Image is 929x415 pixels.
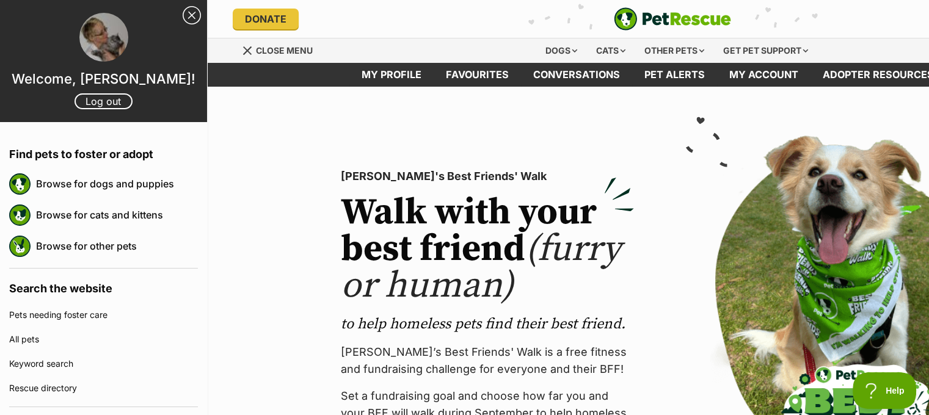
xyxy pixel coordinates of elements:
a: Log out [75,93,133,109]
img: petrescue logo [9,236,31,257]
a: Pets needing foster care [9,303,198,327]
a: Keyword search [9,352,198,376]
div: Cats [588,38,634,63]
a: Rescue directory [9,376,198,400]
a: Browse for dogs and puppies [36,171,198,197]
span: (furry or human) [341,226,621,309]
p: [PERSON_NAME]'s Best Friends' Walk [341,168,634,185]
p: [PERSON_NAME]’s Best Friends' Walk is a free fitness and fundraising challenge for everyone and t... [341,344,634,378]
h2: Walk with your best friend [341,195,634,305]
a: Donate [233,9,299,29]
a: Favourites [434,63,521,87]
a: conversations [521,63,632,87]
a: Close Sidebar [183,6,201,24]
h4: Find pets to foster or adopt [9,134,198,168]
iframe: Help Scout Beacon - Open [853,372,917,409]
div: Dogs [537,38,586,63]
a: My account [717,63,811,87]
p: to help homeless pets find their best friend. [341,314,634,334]
a: Browse for other pets [36,233,198,259]
a: PetRescue [614,7,731,31]
img: logo-e224e6f780fb5917bec1dbf3a21bbac754714ae5b6737aabdf751b685950b380.svg [614,7,731,31]
span: Close menu [256,45,313,56]
h4: Search the website [9,269,198,303]
div: Get pet support [715,38,817,63]
div: Other pets [636,38,713,63]
a: Pet alerts [632,63,717,87]
img: petrescue logo [9,204,31,226]
a: My profile [349,63,434,87]
img: profile image [79,13,128,62]
img: petrescue logo [9,173,31,195]
a: All pets [9,327,198,352]
a: Menu [242,38,321,60]
a: Browse for cats and kittens [36,202,198,228]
